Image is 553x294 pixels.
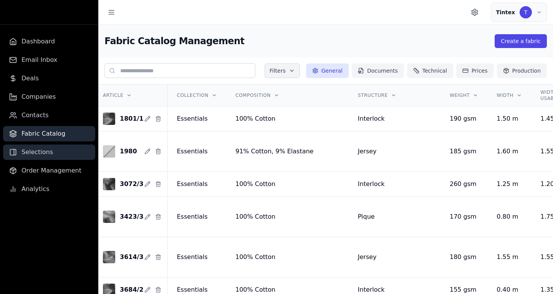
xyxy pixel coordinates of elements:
span: 100% Cotton [235,115,275,122]
span: Dashboard [22,37,55,46]
span: 100% Cotton [235,253,275,261]
button: Production [497,63,547,78]
span: 0.80 m [497,213,518,220]
button: Edit [143,179,152,189]
a: Deals [3,71,95,86]
button: Create a fabric [495,34,547,48]
img: 3072/3 [103,178,115,190]
div: Collection [177,92,217,98]
span: 180 gsm [450,253,477,261]
div: 3614/3 [120,253,140,261]
span: 1.25 m [497,180,518,188]
button: Delete [154,252,163,262]
button: Prices [456,63,493,78]
div: Tintex [496,8,515,16]
span: 1.50 m [497,115,518,122]
img: 1980 [103,145,115,158]
span: Contacts [22,111,49,120]
a: Email Inbox [3,52,95,68]
td: Essentials [167,106,226,131]
a: Order Management [3,163,95,178]
img: 3614/3 [103,251,115,263]
span: 100% Cotton [235,213,275,220]
button: Edit [143,147,152,156]
span: Email Inbox [22,55,57,65]
span: 91% Cotton, 9% Elastane [235,148,313,155]
button: Technical [407,63,453,78]
div: 3072/3 [120,180,140,188]
span: 1.60 m [497,148,518,155]
div: 1801/1 [120,115,140,123]
button: Toggle sidebar [104,5,118,19]
button: Delete [154,147,163,156]
span: Deals [22,74,39,83]
a: Analytics [3,181,95,197]
span: Order Management [22,166,81,175]
button: Account menu [491,3,547,22]
button: Delete [154,212,163,221]
img: 3423/3 [103,211,115,223]
span: 1.55 m [497,253,518,261]
td: Essentials [167,197,226,237]
span: 155 gsm [450,286,477,293]
span: Pique [358,213,375,220]
a: Contacts [3,108,95,123]
h1: Fabric Catalog Management [104,35,244,47]
span: Analytics [22,184,50,194]
span: 100% Cotton [235,180,275,188]
td: Essentials [167,237,226,277]
td: Essentials [167,131,226,172]
button: General [306,63,349,78]
span: 185 gsm [450,148,477,155]
button: Edit [143,114,152,123]
div: Article [103,92,163,98]
span: 260 gsm [450,180,477,188]
div: Width [497,92,522,98]
span: Fabric Catalog [22,129,65,138]
a: Companies [3,89,95,105]
div: Structure [358,92,431,98]
div: T [520,6,532,18]
span: Jersey [358,253,377,261]
button: Delete [154,179,163,189]
div: Weight [450,92,478,98]
div: Composition [235,92,339,98]
button: Edit [143,212,152,221]
span: Companies [22,92,56,101]
td: Essentials [167,172,226,197]
span: 170 gsm [450,213,477,220]
span: 0.40 m [497,286,518,293]
button: Edit [143,252,152,262]
button: Settings [468,5,482,19]
a: Fabric Catalog [3,126,95,141]
span: 190 gsm [450,115,477,122]
span: 100% Cotton [235,286,275,293]
span: Jersey [358,148,377,155]
a: Selections [3,145,95,160]
span: Interlock [358,180,385,188]
button: Documents [352,63,404,78]
span: Selections [22,148,53,157]
button: Filters [265,63,300,78]
button: Delete [154,114,163,123]
img: 1801/1 [103,113,115,125]
span: Interlock [358,115,385,122]
span: Interlock [358,286,385,293]
a: Dashboard [3,34,95,49]
div: 1980 [120,148,137,155]
div: 3423/3 [120,213,140,221]
div: 3684/2 [120,286,140,294]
